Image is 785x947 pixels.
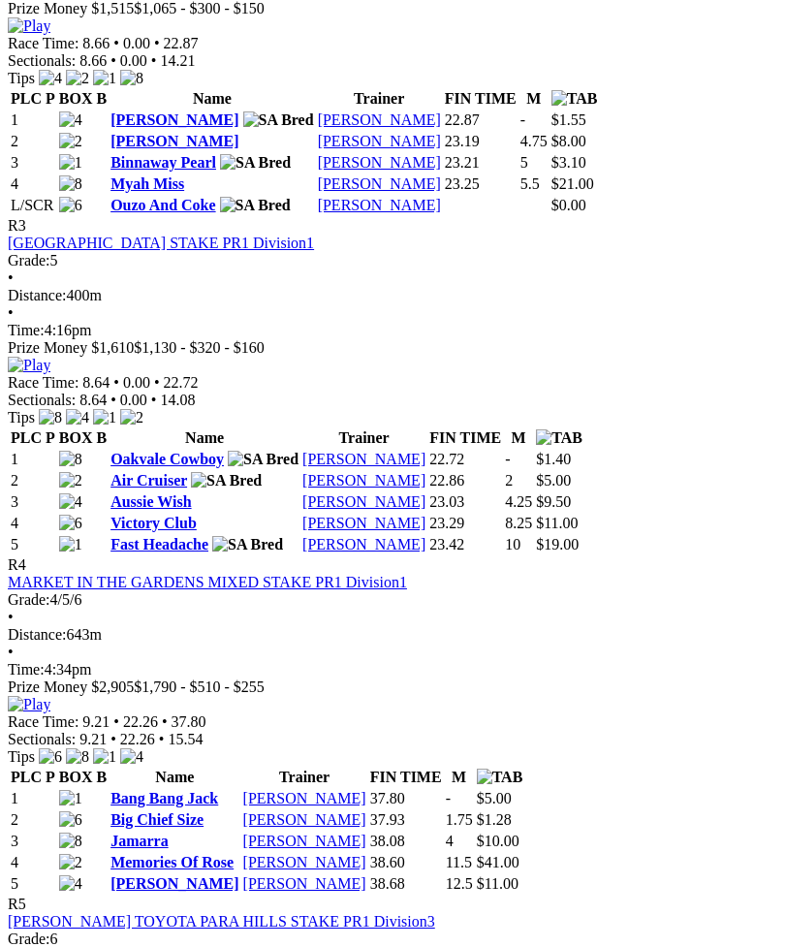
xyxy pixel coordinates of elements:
span: 15.54 [168,731,203,747]
a: [PERSON_NAME] [302,536,425,552]
text: - [446,790,451,806]
span: $10.00 [477,833,519,849]
img: 4 [39,70,62,87]
span: $11.00 [536,515,578,531]
th: Name [110,768,239,787]
text: 5.5 [520,175,540,192]
img: TAB [551,90,598,108]
a: [PERSON_NAME] [243,790,366,806]
td: 22.86 [428,471,502,490]
span: BOX [59,90,93,107]
td: 4 [10,853,56,872]
span: Race Time: [8,713,78,730]
td: 23.19 [444,132,518,151]
td: 38.68 [369,874,443,894]
a: [PERSON_NAME] [318,175,441,192]
img: Play [8,696,50,713]
td: 5 [10,535,56,554]
span: 8.64 [82,374,110,391]
div: 4/5/6 [8,591,777,609]
span: BOX [59,769,93,785]
a: [PERSON_NAME] [243,833,366,849]
img: 2 [59,854,82,871]
td: 5 [10,874,56,894]
span: Distance: [8,287,66,303]
text: 4 [446,833,454,849]
th: M [445,768,474,787]
img: TAB [477,769,523,786]
img: SA Bred [228,451,298,468]
img: TAB [536,429,582,447]
span: $0.00 [551,197,586,213]
td: 2 [10,471,56,490]
img: 6 [59,811,82,829]
a: Victory Club [110,515,197,531]
span: $19.00 [536,536,579,552]
a: Memories Of Rose [110,854,234,870]
span: P [46,90,55,107]
img: 8 [66,748,89,766]
span: • [162,713,168,730]
img: 2 [66,70,89,87]
img: 1 [59,154,82,172]
span: 14.08 [160,392,195,408]
td: 1 [10,110,56,130]
span: R3 [8,217,26,234]
div: 5 [8,252,777,269]
div: 4:34pm [8,661,777,679]
span: Race Time: [8,374,78,391]
img: 1 [93,70,116,87]
div: Prize Money $1,610 [8,339,777,357]
td: 38.08 [369,832,443,851]
span: $5.00 [536,472,571,489]
span: PLC [11,769,42,785]
span: Grade: [8,252,50,268]
a: Fast Headache [110,536,208,552]
th: Trainer [242,768,367,787]
span: 0.00 [120,52,147,69]
span: • [110,52,116,69]
a: MARKET IN THE GARDENS MIXED STAKE PR1 Division1 [8,574,407,590]
img: 2 [59,472,82,489]
span: Time: [8,661,45,678]
td: 4 [10,514,56,533]
span: 8.66 [82,35,110,51]
td: 1 [10,789,56,808]
span: Sectionals: [8,392,76,408]
a: [PERSON_NAME] [318,111,441,128]
img: Play [8,357,50,374]
a: [PERSON_NAME] [110,133,238,149]
text: - [505,451,510,467]
img: SA Bred [220,154,291,172]
span: • [151,392,157,408]
span: • [113,35,119,51]
span: PLC [11,90,42,107]
span: 14.21 [160,52,195,69]
span: $1,130 - $320 - $160 [134,339,265,356]
span: • [113,374,119,391]
td: 37.80 [369,789,443,808]
span: • [154,374,160,391]
div: 643m [8,626,777,644]
span: • [110,731,116,747]
img: 1 [59,536,82,553]
td: L/SCR [10,196,56,215]
span: 9.21 [82,713,110,730]
td: 1 [10,450,56,469]
img: SA Bred [243,111,314,129]
span: 0.00 [120,392,147,408]
div: 4:16pm [8,322,777,339]
td: 3 [10,153,56,173]
td: 2 [10,810,56,830]
img: Play [8,17,50,35]
span: $1,790 - $510 - $255 [134,679,265,695]
img: SA Bred [191,472,262,489]
span: 37.80 [172,713,206,730]
img: SA Bred [212,536,283,553]
img: 6 [59,197,82,214]
span: $11.00 [477,875,518,892]
img: 2 [59,133,82,150]
a: [PERSON_NAME] [318,197,441,213]
a: [PERSON_NAME] TOYOTA PARA HILLS STAKE PR1 Division3 [8,913,435,930]
th: Trainer [301,428,426,448]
